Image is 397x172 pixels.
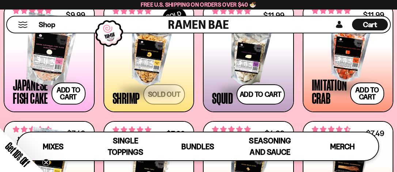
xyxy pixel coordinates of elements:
button: Add to cart [52,83,86,105]
span: Bundles [181,142,214,151]
div: Squid [212,91,233,105]
button: Add to cart [237,84,285,105]
span: Free U.S. Shipping on Orders over $40 🍜 [141,1,257,8]
div: $7.49 [366,130,384,137]
span: Cart [363,20,377,29]
button: Close teaser [42,159,50,166]
a: 4.76 stars 224 reviews $9.99 Japanese Fish Cake Add to cart [4,3,95,112]
div: Imitation Crab [312,78,347,105]
a: Single Toppings [90,132,162,160]
button: Add to cart [350,83,384,105]
span: Shop [39,20,55,30]
a: 4.86 stars 22 reviews $11.99 Imitation Crab Add to cart [303,3,394,112]
div: $7.99 [166,130,185,137]
a: Cart [352,17,388,33]
span: Seasoning and Sauce [249,136,291,157]
div: $4.99 [265,130,284,137]
div: Japanese Fish Cake [13,78,48,105]
span: Merch [330,142,355,151]
span: Mixes [43,142,64,151]
span: 4.80 stars [113,125,151,135]
a: SOLDOUT 4.90 stars 96 reviews Shrimp Sold out [103,3,194,112]
a: Mixes [17,132,90,160]
span: Get 10% Off [3,140,32,169]
span: Single Toppings [108,136,143,157]
div: Shrimp [113,91,140,105]
a: Bundles [162,132,234,160]
a: Seasoning and Sauce [234,132,306,160]
span: 4.53 stars [312,125,351,134]
a: Shop [39,19,55,30]
span: 5.00 stars [212,125,251,134]
a: Merch [306,132,378,160]
button: Mobile Menu Trigger [18,22,28,28]
a: 4.75 stars 8 reviews $11.99 Squid Add to cart [203,3,294,112]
